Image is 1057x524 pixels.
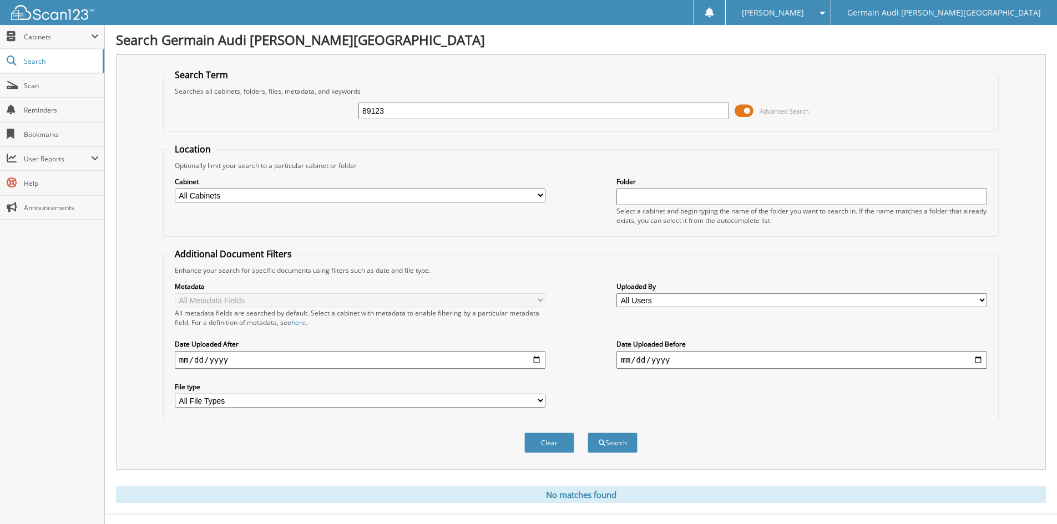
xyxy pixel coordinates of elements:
span: Bookmarks [24,130,99,139]
label: Cabinet [175,177,545,186]
span: Advanced Search [760,107,809,115]
span: Help [24,179,99,188]
span: User Reports [24,154,91,164]
label: File type [175,382,545,391]
div: Optionally limit your search to a particular cabinet or folder [169,161,993,170]
div: No matches found [116,486,1046,503]
span: Germain Audi [PERSON_NAME][GEOGRAPHIC_DATA] [847,9,1041,16]
img: scan123-logo-white.svg [11,5,94,20]
button: Clear [524,433,574,453]
div: All metadata fields are searched by default. Select a cabinet with metadata to enable filtering b... [175,308,545,327]
label: Metadata [175,282,545,291]
button: Search [588,433,638,453]
span: Cabinets [24,32,91,42]
span: Reminders [24,105,99,115]
span: [PERSON_NAME] [742,9,804,16]
legend: Additional Document Filters [169,248,297,260]
span: Scan [24,81,99,90]
a: here [291,318,306,327]
input: start [175,351,545,369]
label: Date Uploaded Before [616,339,987,349]
label: Date Uploaded After [175,339,545,349]
legend: Location [169,143,216,155]
h1: Search Germain Audi [PERSON_NAME][GEOGRAPHIC_DATA] [116,30,1046,49]
div: Select a cabinet and begin typing the name of the folder you want to search in. If the name match... [616,206,987,225]
span: Search [24,57,97,66]
div: Searches all cabinets, folders, files, metadata, and keywords [169,87,993,96]
input: end [616,351,987,369]
label: Uploaded By [616,282,987,291]
label: Folder [616,177,987,186]
legend: Search Term [169,69,234,81]
div: Enhance your search for specific documents using filters such as date and file type. [169,266,993,275]
span: Announcements [24,203,99,212]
